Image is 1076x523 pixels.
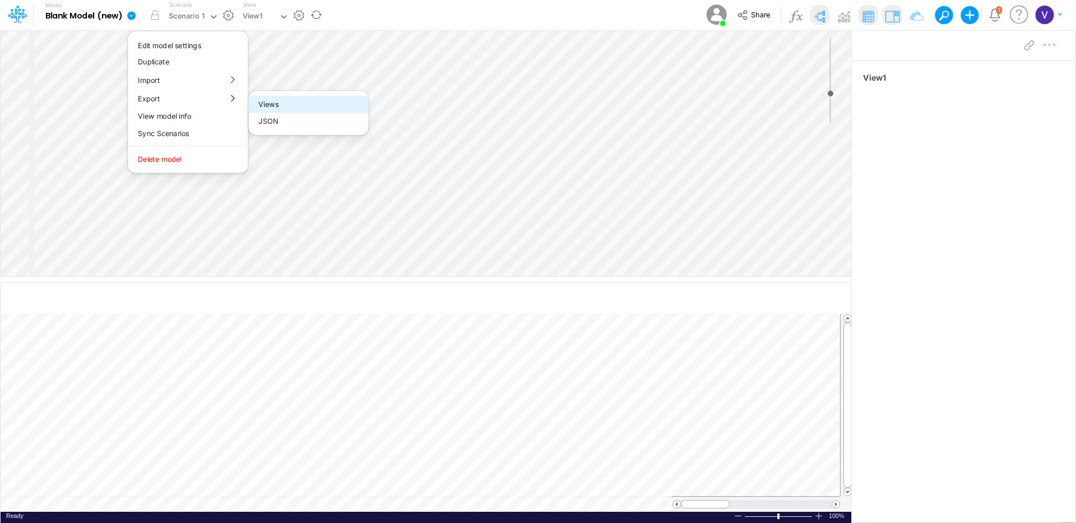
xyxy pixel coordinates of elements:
button: Duplicate [128,53,248,71]
button: Delete model [128,150,248,167]
input: Type a title here [10,287,607,310]
label: View [243,1,256,9]
button: Sync Scenarios [128,125,248,142]
button: View model info [128,108,248,125]
span: Share [751,10,770,18]
div: Scenario 1 [169,11,205,24]
label: Scenario [169,1,192,9]
div: 1 unread items [998,7,1000,12]
div: Zoom [777,513,780,519]
button: Views [248,96,368,113]
span: View1 [863,72,1069,83]
button: JSON [248,113,368,130]
iframe: FastComments [863,92,1075,247]
button: Edit model settings [128,36,248,54]
div: Zoom level [829,512,846,520]
b: Blank Model (new) [45,11,123,21]
button: Import [128,71,248,89]
button: Export [128,89,248,108]
div: In Ready mode [6,512,24,520]
span: 100% [829,512,846,520]
div: Zoom In [814,512,823,520]
button: Share [731,7,778,24]
div: Zoom [744,512,814,520]
label: Model [45,2,62,9]
img: User Image Icon [704,2,729,27]
div: View1 [243,11,263,24]
a: Notifications [989,8,1001,21]
div: Zoom Out [734,512,743,520]
span: Ready [6,512,24,519]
